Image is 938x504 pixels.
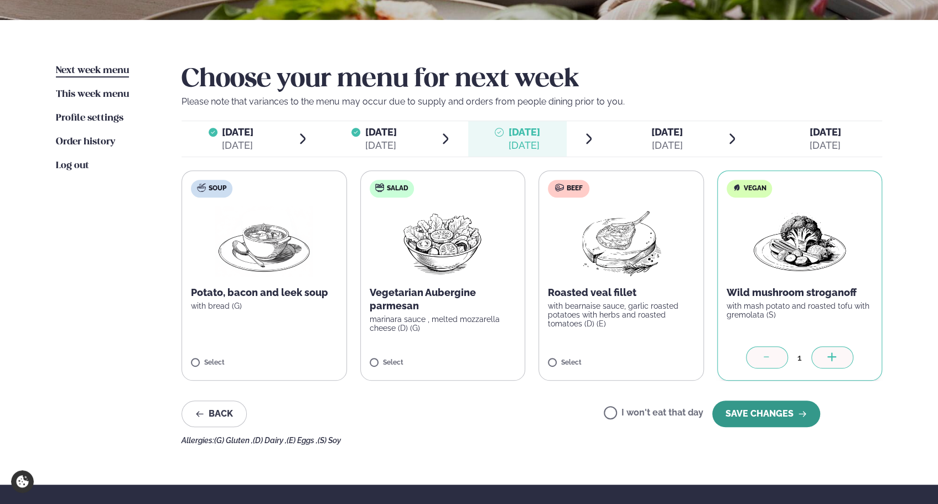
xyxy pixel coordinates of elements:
img: Lamb-Meat.png [572,206,670,277]
span: (G) Gluten , [214,436,253,445]
span: [DATE] [809,126,841,138]
span: [DATE] [651,126,683,138]
p: Vegetarian Aubergine parmesan [370,286,516,313]
span: Log out [56,161,89,170]
p: with bearnaise sauce, garlic roasted potatoes with herbs and roasted tomatoes (D) (E) [548,302,695,328]
span: This week menu [56,90,129,99]
p: marinara sauce , melted mozzarella cheese (D) (G) [370,315,516,332]
p: Roasted veal fillet [548,286,695,299]
a: Order history [56,136,115,149]
span: [DATE] [508,126,540,138]
div: Allergies: [182,436,882,445]
span: (S) Soy [318,436,341,445]
span: Beef [567,184,583,193]
div: [DATE] [809,139,841,152]
a: This week menu [56,88,129,101]
span: Next week menu [56,66,129,75]
img: beef.svg [555,183,564,192]
span: Salad [387,184,408,193]
img: salad.svg [375,183,384,192]
button: Back [182,401,247,427]
a: Cookie settings [11,470,34,493]
img: Vegan.svg [732,183,741,192]
a: Next week menu [56,64,129,77]
h2: Choose your menu for next week [182,64,882,95]
button: SAVE CHANGES [712,401,820,427]
div: [DATE] [365,139,396,152]
p: with mash potato and roasted tofu with gremolata (S) [727,302,873,319]
img: Salad.png [393,206,491,277]
span: Soup [209,184,226,193]
span: Order history [56,137,115,147]
p: Please note that variances to the menu may occur due to supply and orders from people dining prio... [182,95,882,108]
img: Soup.png [215,206,313,277]
p: Wild mushroom stroganoff [727,286,873,299]
span: Vegan [744,184,766,193]
span: Profile settings [56,113,123,123]
div: [DATE] [508,139,540,152]
div: [DATE] [222,139,253,152]
p: with bread (G) [191,302,338,310]
p: Potato, bacon and leek soup [191,286,338,299]
span: [DATE] [365,126,396,138]
img: Vegan.png [751,206,848,277]
span: (D) Dairy , [253,436,287,445]
div: 1 [788,351,811,364]
a: Log out [56,159,89,173]
span: (E) Eggs , [287,436,318,445]
a: Profile settings [56,112,123,125]
div: [DATE] [651,139,683,152]
span: [DATE] [222,126,253,138]
img: soup.svg [197,183,206,192]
